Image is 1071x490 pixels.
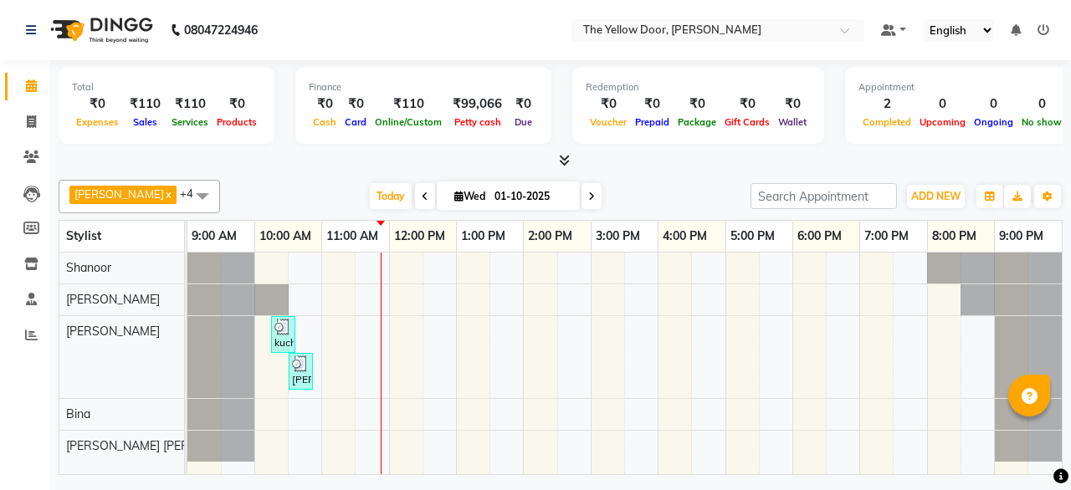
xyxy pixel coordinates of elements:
[255,224,315,248] a: 10:00 AM
[370,183,412,209] span: Today
[450,190,489,202] span: Wed
[72,80,261,94] div: Total
[74,187,164,201] span: [PERSON_NAME]
[123,94,167,114] div: ₹110
[774,116,811,128] span: Wallet
[66,406,90,421] span: Bina
[164,187,172,201] a: x
[450,116,505,128] span: Petty cash
[66,260,111,275] span: Shanoor
[213,116,261,128] span: Products
[341,94,371,114] div: ₹0
[509,94,538,114] div: ₹0
[43,7,157,54] img: logo
[66,228,101,243] span: Stylist
[586,94,631,114] div: ₹0
[720,116,774,128] span: Gift Cards
[970,94,1017,114] div: 0
[970,116,1017,128] span: Ongoing
[390,224,449,248] a: 12:00 PM
[167,116,213,128] span: Services
[213,94,261,114] div: ₹0
[341,116,371,128] span: Card
[928,224,981,248] a: 8:00 PM
[860,224,913,248] a: 7:00 PM
[72,116,123,128] span: Expenses
[187,224,241,248] a: 9:00 AM
[1001,423,1054,473] iframe: chat widget
[184,7,258,54] b: 08047224946
[858,116,915,128] span: Completed
[66,438,257,453] span: [PERSON_NAME] [PERSON_NAME]
[309,80,538,94] div: Finance
[72,94,123,114] div: ₹0
[446,94,509,114] div: ₹99,066
[631,116,674,128] span: Prepaid
[858,80,1066,94] div: Appointment
[658,224,711,248] a: 4:00 PM
[457,224,510,248] a: 1:00 PM
[371,94,446,114] div: ₹110
[309,94,341,114] div: ₹0
[273,319,294,350] div: kuchipudi, TK01, 10:15 AM-10:30 AM, Women - Eyebrows - Threading
[489,184,573,209] input: 2025-10-01
[129,116,161,128] span: Sales
[915,94,970,114] div: 0
[167,94,213,114] div: ₹110
[751,183,897,209] input: Search Appointment
[1017,94,1066,114] div: 0
[1017,116,1066,128] span: No show
[592,224,644,248] a: 3:00 PM
[586,116,631,128] span: Voucher
[524,224,576,248] a: 2:00 PM
[907,185,965,208] button: ADD NEW
[674,116,720,128] span: Package
[911,190,961,202] span: ADD NEW
[180,186,206,200] span: +4
[290,355,311,387] div: [PERSON_NAME], TK02, 10:30 AM-10:45 AM, Women - Eyebrows - Threading
[66,292,160,307] span: [PERSON_NAME]
[510,116,536,128] span: Due
[322,224,382,248] a: 11:00 AM
[371,116,446,128] span: Online/Custom
[858,94,915,114] div: 2
[586,80,811,94] div: Redemption
[631,94,674,114] div: ₹0
[915,116,970,128] span: Upcoming
[793,224,846,248] a: 6:00 PM
[674,94,720,114] div: ₹0
[774,94,811,114] div: ₹0
[720,94,774,114] div: ₹0
[66,324,160,339] span: [PERSON_NAME]
[309,116,341,128] span: Cash
[726,224,779,248] a: 5:00 PM
[995,224,1048,248] a: 9:00 PM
